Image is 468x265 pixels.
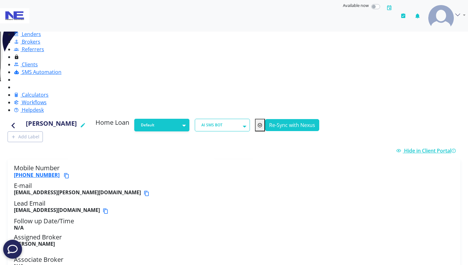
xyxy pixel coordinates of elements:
[14,182,454,197] h5: E-mail
[14,207,100,215] b: [EMAIL_ADDRESS][DOMAIN_NAME]
[143,190,152,197] button: Copy email
[14,233,454,253] h5: Assigned Broker
[63,172,72,179] button: Copy phone
[22,69,61,75] span: SMS Automation
[22,91,49,98] span: Calculators
[14,69,61,75] a: SMS Automation
[134,119,189,131] button: Default
[14,224,24,231] b: N/A
[22,31,41,38] span: Lenders
[102,207,111,215] button: Copy email
[26,119,77,131] h4: [PERSON_NAME]
[396,147,458,154] a: Hide in Client Portal
[14,38,40,45] a: Brokers
[14,172,60,178] a: [PHONE_NUMBER]
[22,38,40,45] span: Brokers
[14,61,38,68] a: Clients
[14,99,47,106] a: Workflows
[14,91,49,98] a: Calculators
[265,119,319,131] button: Re-Sync with Nexus
[14,31,41,38] a: Lenders
[195,119,250,131] button: AI SMS BOT
[14,200,454,215] h5: Lead Email
[14,46,44,53] a: Referrers
[22,61,38,68] span: Clients
[14,106,44,113] a: Helpdesk
[428,5,454,27] img: svg+xml;base64,PHN2ZyB4bWxucz0iaHR0cDovL3d3dy53My5vcmcvMjAwMC9zdmciIHdpZHRoPSI4MS4zODIiIGhlaWdodD...
[22,99,47,106] span: Workflows
[14,190,141,197] b: [EMAIL_ADDRESS][PERSON_NAME][DOMAIN_NAME]
[269,122,315,129] span: Re-Sync with Nexus
[22,46,44,53] span: Referrers
[14,164,454,179] h5: Mobile Number
[343,3,369,8] span: Available now
[14,217,74,225] span: Follow up Date/Time
[404,147,458,154] span: Hide in Client Portal
[14,240,55,247] b: [PERSON_NAME]
[22,106,44,113] span: Helpdesk
[95,119,129,129] h5: Home Loan
[8,131,43,142] button: Add Label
